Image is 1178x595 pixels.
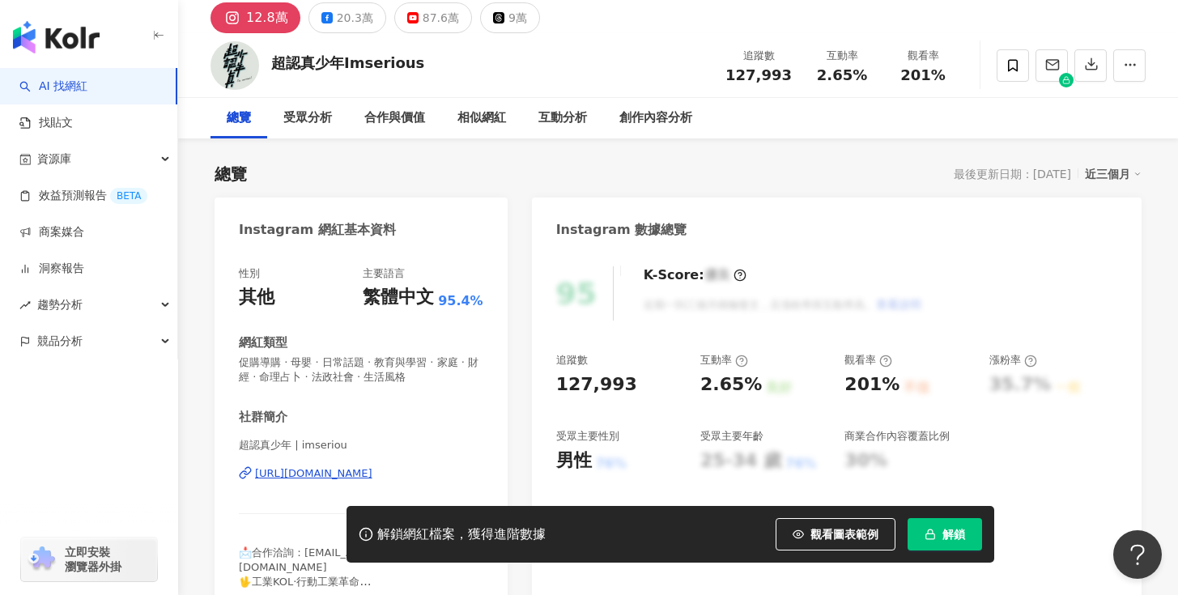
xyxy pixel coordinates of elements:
button: 9萬 [480,2,540,33]
span: 資源庫 [37,141,71,177]
div: 受眾分析 [283,108,332,128]
div: 創作內容分析 [619,108,692,128]
div: 127,993 [556,372,637,397]
div: 繁體中文 [363,285,434,310]
div: 受眾主要年齡 [700,429,763,444]
img: chrome extension [26,546,57,572]
div: [URL][DOMAIN_NAME] [255,466,372,481]
div: 漲粉率 [989,353,1037,368]
a: [URL][DOMAIN_NAME] [239,466,483,481]
button: 觀看圖表範例 [776,518,895,550]
span: 立即安裝 瀏覽器外掛 [65,545,121,574]
div: Instagram 網紅基本資料 [239,221,396,239]
span: rise [19,300,31,311]
div: 解鎖網紅檔案，獲得進階數據 [377,526,546,543]
div: 近三個月 [1085,164,1142,185]
div: 最後更新日期：[DATE] [954,168,1071,181]
span: 超認真少年 | imseriou [239,438,483,453]
img: KOL Avatar [211,41,259,90]
div: 2.65% [700,372,762,397]
div: 合作與價值 [364,108,425,128]
div: 超認真少年Imserious [271,53,424,73]
div: 20.3萬 [337,6,373,29]
button: 20.3萬 [308,2,386,33]
div: K-Score : [644,266,746,284]
span: 觀看圖表範例 [810,528,878,541]
a: 找貼文 [19,115,73,131]
div: 總覽 [215,163,247,185]
span: 解鎖 [942,528,965,541]
div: 受眾主要性別 [556,429,619,444]
span: 95.4% [438,292,483,310]
a: 洞察報告 [19,261,84,277]
div: 男性 [556,448,592,474]
button: 87.6萬 [394,2,472,33]
div: 主要語言 [363,266,405,281]
div: 201% [844,372,899,397]
div: 性別 [239,266,260,281]
span: 201% [900,67,946,83]
button: 12.8萬 [211,2,300,33]
span: 127,993 [725,66,792,83]
div: 互動率 [700,353,748,368]
div: 觀看率 [892,48,954,64]
img: logo [13,21,100,53]
div: 其他 [239,285,274,310]
div: 商業合作內容覆蓋比例 [844,429,950,444]
div: 87.6萬 [423,6,459,29]
div: 網紅類型 [239,334,287,351]
span: 2.65% [817,67,867,83]
span: 促購導購 · 母嬰 · 日常話題 · 教育與學習 · 家庭 · 財經 · 命理占卜 · 法政社會 · 生活風格 [239,355,483,385]
div: 社群簡介 [239,409,287,426]
button: 解鎖 [908,518,982,550]
div: 相似網紅 [457,108,506,128]
div: 總覽 [227,108,251,128]
span: 競品分析 [37,323,83,359]
div: 追蹤數 [725,48,792,64]
div: 觀看率 [844,353,892,368]
div: 9萬 [508,6,527,29]
a: 商案媒合 [19,224,84,240]
div: 追蹤數 [556,353,588,368]
div: 互動率 [811,48,873,64]
div: 互動分析 [538,108,587,128]
div: 12.8萬 [246,6,288,29]
a: 效益預測報告BETA [19,188,147,204]
div: Instagram 數據總覽 [556,221,687,239]
a: chrome extension立即安裝 瀏覽器外掛 [21,538,157,581]
a: searchAI 找網紅 [19,79,87,95]
span: 趨勢分析 [37,287,83,323]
